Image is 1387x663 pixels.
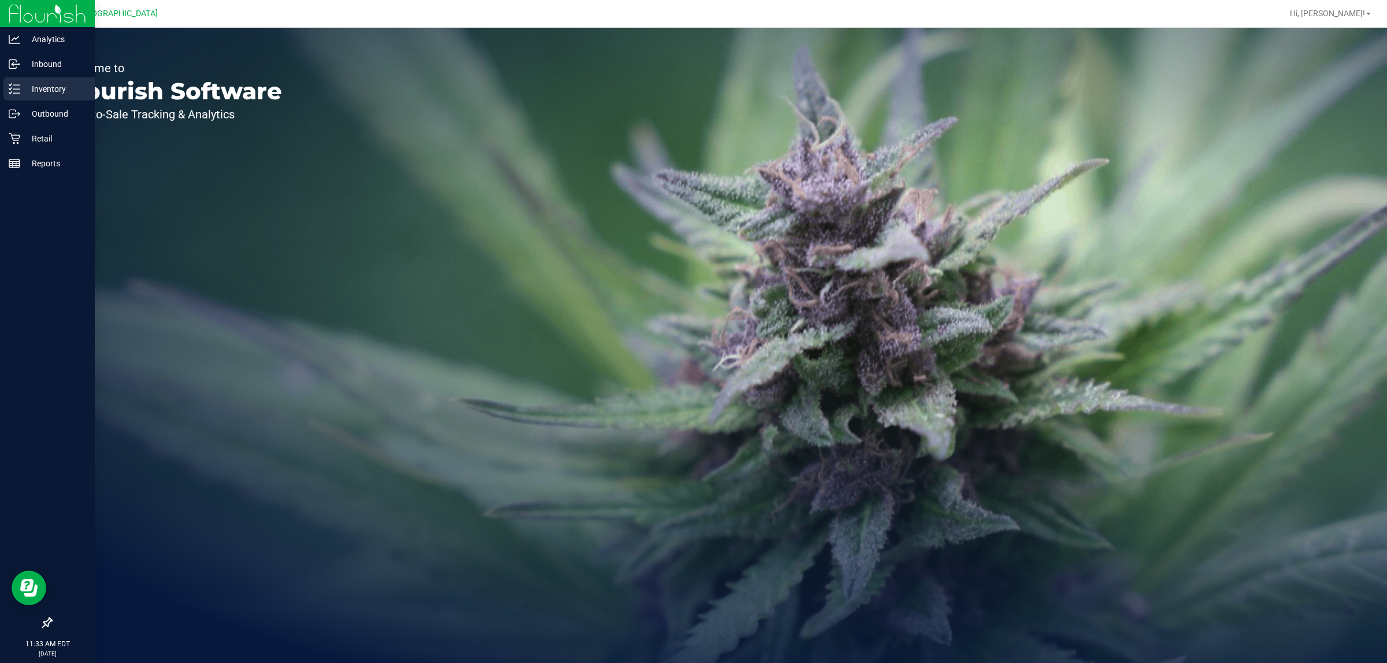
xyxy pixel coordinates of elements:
inline-svg: Reports [9,158,20,169]
inline-svg: Inbound [9,58,20,70]
p: Inventory [20,82,90,96]
p: Flourish Software [62,80,282,103]
p: Reports [20,157,90,170]
p: Inbound [20,57,90,71]
inline-svg: Inventory [9,83,20,95]
p: Retail [20,132,90,146]
p: [DATE] [5,649,90,658]
p: Welcome to [62,62,282,74]
p: Seed-to-Sale Tracking & Analytics [62,109,282,120]
span: [GEOGRAPHIC_DATA] [79,9,158,18]
iframe: Resource center [12,571,46,605]
inline-svg: Analytics [9,33,20,45]
p: Analytics [20,32,90,46]
p: Outbound [20,107,90,121]
inline-svg: Retail [9,133,20,144]
p: 11:33 AM EDT [5,639,90,649]
inline-svg: Outbound [9,108,20,120]
span: Hi, [PERSON_NAME]! [1290,9,1365,18]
